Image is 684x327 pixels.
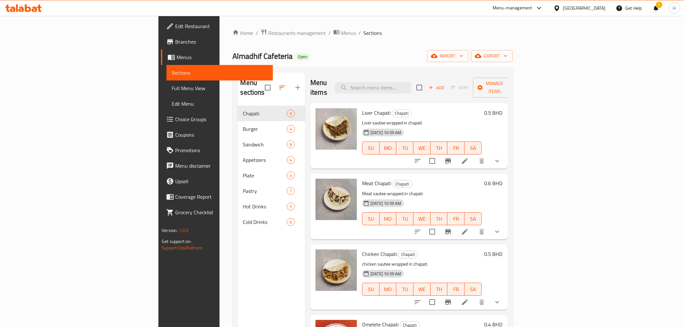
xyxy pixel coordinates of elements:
span: TH [433,214,445,224]
span: SU [365,285,377,294]
span: Chapati [243,110,286,117]
span: Sections [172,69,267,77]
span: Select all sections [261,81,274,94]
a: Full Menu View [166,80,273,96]
span: Chicken Chapati [362,249,397,259]
a: Edit menu item [461,157,469,165]
span: Upsell [175,177,267,185]
button: delete [474,294,489,310]
span: 6 [287,111,294,117]
span: [DATE] 10:59 AM [368,271,404,277]
span: SU [365,214,377,224]
button: WE [413,142,431,154]
span: 4 [287,157,294,163]
span: Restaurants management [268,29,326,37]
button: FR [447,142,465,154]
span: Menu disclaimer [175,162,267,170]
span: Sandwich [243,141,286,148]
span: Add item [426,83,447,93]
span: TU [399,214,411,224]
button: MO [379,142,397,154]
button: SU [362,212,379,225]
span: 1.0.0 [179,226,189,235]
span: Branches [175,38,267,46]
span: Manage items [478,79,511,96]
p: Meat sautee wrapped in chapati [362,190,482,198]
div: items [287,218,295,226]
button: sort-choices [410,224,425,239]
a: Edit menu item [461,228,469,236]
button: show more [489,294,505,310]
button: TU [396,142,413,154]
a: Menus [161,49,273,65]
a: Grocery Checklist [161,205,273,220]
div: items [287,141,295,148]
span: WE [416,214,428,224]
button: FR [447,283,465,296]
nav: breadcrumb [232,29,512,37]
h6: 0.5 BHD [484,108,502,117]
span: FR [450,214,462,224]
span: [DATE] 10:59 AM [368,200,404,206]
button: Branch-specific-item [440,224,456,239]
div: Burger4 [238,121,305,137]
span: TU [399,285,411,294]
span: 5 [287,204,294,210]
button: SU [362,142,379,154]
a: Menu disclaimer [161,158,273,174]
button: FR [447,212,465,225]
span: Choice Groups [175,115,267,123]
button: SA [465,142,482,154]
span: SA [467,214,479,224]
div: Open [295,53,310,61]
span: TH [433,285,445,294]
span: SU [365,143,377,153]
img: Meat Chapati [315,179,357,220]
p: chicken sautee wrapped in chapati [362,260,482,268]
div: items [287,172,295,179]
button: Add section [290,80,305,95]
span: FR [450,143,462,153]
button: WE [413,283,431,296]
a: Coupons [161,127,273,142]
a: Choice Groups [161,111,273,127]
span: SA [467,143,479,153]
button: Branch-specific-item [440,294,456,310]
div: items [287,110,295,117]
span: import [432,52,463,60]
div: Pastry7 [238,183,305,199]
a: Upsell [161,174,273,189]
span: Appetizers [243,156,286,164]
button: Branch-specific-item [440,153,456,169]
div: Cold Drinks [243,218,286,226]
nav: Menu sections [238,103,305,232]
span: Coupons [175,131,267,139]
div: Chapati [398,251,418,258]
div: Appetizers4 [238,152,305,168]
span: TU [399,143,411,153]
span: Chapati [399,251,418,258]
div: items [287,125,295,133]
button: show more [489,224,505,239]
span: SA [467,285,479,294]
li: / [328,29,331,37]
span: TH [433,143,445,153]
span: Select section [412,81,426,94]
div: [GEOGRAPHIC_DATA] [563,5,605,12]
div: Cold Drinks6 [238,214,305,230]
button: show more [489,153,505,169]
h6: 0.6 BHD [484,179,502,188]
span: export [476,52,508,60]
button: sort-choices [410,153,425,169]
p: Liver sautee wrapped in chapati [362,119,482,127]
h6: 0.5 BHD [484,249,502,258]
a: Edit menu item [461,298,469,306]
span: Burger [243,125,286,133]
span: Select section first [447,83,473,93]
span: Chapati [392,110,411,117]
span: Menus [341,29,356,37]
span: Chapati [393,180,412,188]
button: delete [474,224,489,239]
span: MO [382,143,394,153]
